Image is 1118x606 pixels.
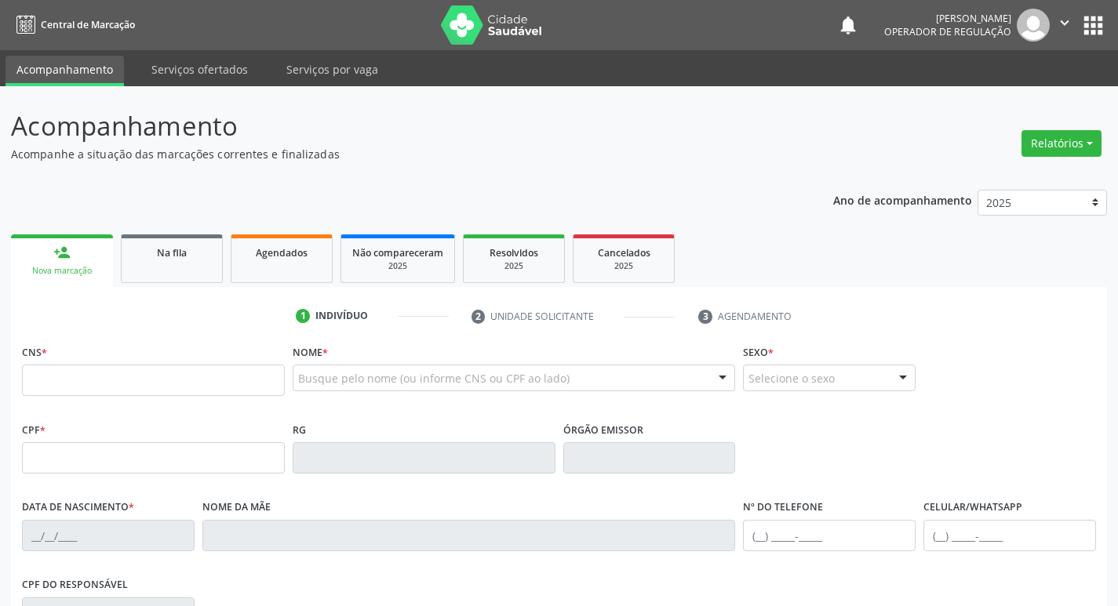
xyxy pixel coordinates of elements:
span: Não compareceram [352,246,443,259]
button: Relatórios [1021,130,1102,157]
i:  [1056,14,1073,31]
span: Agendados [256,246,308,259]
label: Celular/WhatsApp [923,495,1022,520]
label: Data de nascimento [22,495,134,520]
label: Nº do Telefone [743,495,823,520]
span: Busque pelo nome (ou informe CNS ou CPF ao lado) [298,370,570,386]
span: Resolvidos [490,246,538,259]
div: Nova marcação [22,265,102,277]
span: Cancelados [598,246,650,259]
input: __/__/____ [22,520,195,551]
span: Operador de regulação [884,25,1011,38]
div: person_add [53,244,71,261]
div: [PERSON_NAME] [884,12,1011,25]
p: Acompanhe a situação das marcações correntes e finalizadas [11,146,778,162]
p: Acompanhamento [11,107,778,146]
div: Indivíduo [315,309,368,323]
label: Nome [293,340,328,365]
label: CNS [22,340,47,365]
input: (__) _____-_____ [923,520,1096,551]
a: Serviços ofertados [140,56,259,83]
a: Serviços por vaga [275,56,389,83]
div: 2025 [584,260,663,272]
label: CPF do responsável [22,573,128,597]
button:  [1050,9,1080,42]
div: 2025 [475,260,553,272]
div: 1 [296,309,310,323]
label: Nome da mãe [202,495,271,520]
button: apps [1080,12,1107,39]
button: notifications [837,14,859,36]
label: RG [293,418,306,442]
label: Órgão emissor [563,418,643,442]
span: Selecione o sexo [748,370,835,386]
a: Acompanhamento [5,56,124,86]
span: Na fila [157,246,187,259]
label: CPF [22,418,46,442]
p: Ano de acompanhamento [833,190,972,209]
input: (__) _____-_____ [743,520,916,551]
label: Sexo [743,340,774,365]
div: 2025 [352,260,443,272]
span: Central de Marcação [41,18,135,31]
a: Central de Marcação [11,12,135,38]
img: img [1017,9,1050,42]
